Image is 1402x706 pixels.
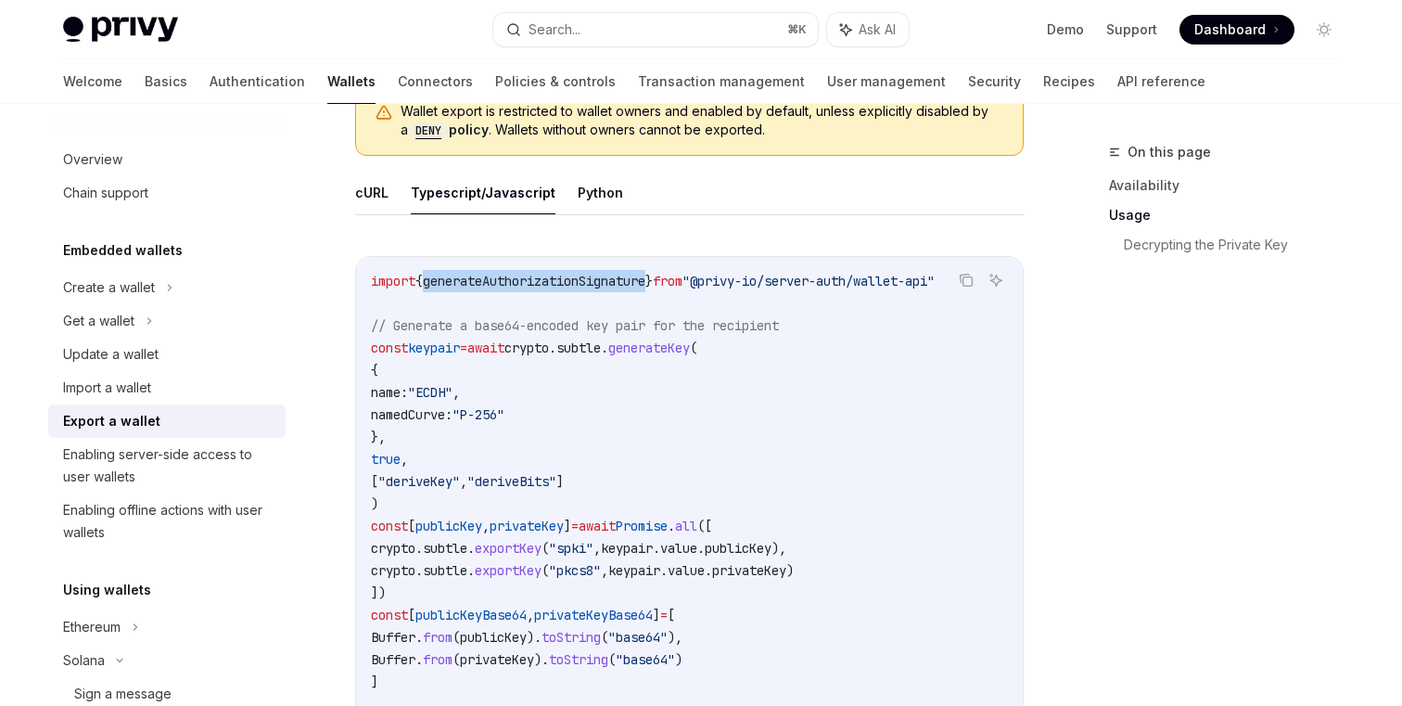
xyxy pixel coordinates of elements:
span: value [660,540,697,557]
a: Basics [145,59,187,104]
div: Overview [63,148,122,171]
span: ). [527,629,542,646]
a: Availability [1109,171,1354,200]
span: "deriveBits" [467,473,556,490]
div: Update a wallet [63,343,159,366]
span: ( [452,651,460,668]
button: Copy the contents from the code block [954,268,978,292]
span: toString [549,651,608,668]
span: exportKey [475,562,542,579]
span: keypair [408,340,460,356]
span: name: [371,384,408,401]
span: publicKey [415,518,482,534]
a: DENYpolicy [408,122,489,137]
span: , [601,562,608,579]
a: Demo [1047,20,1084,39]
span: from [423,651,452,668]
a: Wallets [327,59,376,104]
span: . [653,540,660,557]
div: Chain support [63,182,148,204]
span: = [571,518,579,534]
a: Recipes [1043,59,1095,104]
button: cURL [355,171,389,214]
span: import [371,273,415,289]
span: , [401,451,408,468]
span: ( [452,629,460,646]
span: ) [371,495,378,512]
span: { [371,362,378,379]
span: , [482,518,490,534]
img: light logo [63,17,178,43]
span: = [660,607,668,623]
span: namedCurve: [371,406,452,423]
span: ( [608,651,616,668]
span: . [697,540,705,557]
span: . [705,562,712,579]
div: Get a wallet [63,310,134,332]
div: Create a wallet [63,276,155,299]
a: Enabling server-side access to user wallets [48,438,286,494]
span: ), [668,629,682,646]
a: Enabling offline actions with user wallets [48,494,286,549]
a: User management [827,59,946,104]
span: ⌘ K [787,22,807,37]
a: Chain support [48,176,286,210]
span: [ [371,473,378,490]
span: [ [408,518,415,534]
span: } [645,273,653,289]
span: await [579,518,616,534]
span: privateKey [490,518,564,534]
span: crypto [371,540,415,557]
span: "deriveKey" [378,473,460,490]
span: Buffer [371,629,415,646]
span: privateKeyBase64 [534,607,653,623]
span: Promise [616,518,668,534]
a: Export a wallet [48,404,286,438]
span: ] [556,473,564,490]
span: ( [690,340,697,356]
span: "pkcs8" [549,562,601,579]
div: Enabling offline actions with user wallets [63,499,274,544]
div: Ethereum [63,616,121,638]
span: subtle [556,340,601,356]
span: ] [564,518,571,534]
span: Wallet export is restricted to wallet owners and enabled by default, unless explicitly disabled b... [401,102,1004,140]
span: [ [668,607,675,623]
span: true [371,451,401,468]
span: publicKey [460,629,527,646]
span: value [668,562,705,579]
span: keypair [608,562,660,579]
span: "spki" [549,540,593,557]
span: ). [534,651,549,668]
span: Dashboard [1194,20,1266,39]
h5: Embedded wallets [63,239,183,262]
span: "base64" [608,629,668,646]
span: ), [771,540,786,557]
span: . [601,340,608,356]
a: Security [968,59,1021,104]
a: Import a wallet [48,371,286,404]
span: . [415,540,423,557]
span: publicKeyBase64 [415,607,527,623]
span: . [668,518,675,534]
span: Buffer [371,651,415,668]
a: Update a wallet [48,338,286,371]
button: Ask AI [984,268,1008,292]
span: crypto [371,562,415,579]
a: Decrypting the Private Key [1124,230,1354,260]
span: ( [542,562,549,579]
span: from [653,273,682,289]
span: subtle [423,562,467,579]
span: ) [786,562,794,579]
span: "P-256" [452,406,504,423]
div: Export a wallet [63,410,160,432]
span: , [527,607,534,623]
span: }, [371,429,386,445]
span: , [460,473,467,490]
code: DENY [408,122,449,140]
a: Overview [48,143,286,176]
h5: Using wallets [63,579,151,601]
span: ]) [371,584,386,601]
a: Connectors [398,59,473,104]
span: . [660,562,668,579]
